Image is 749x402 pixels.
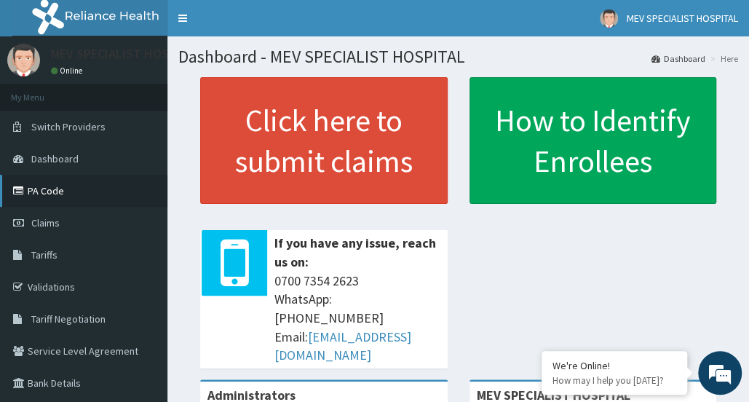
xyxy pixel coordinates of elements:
[200,77,448,204] a: Click here to submit claims
[7,44,40,76] img: User Image
[552,359,676,372] div: We're Online!
[31,152,79,165] span: Dashboard
[274,272,440,366] span: 0700 7354 2623 WhatsApp: [PHONE_NUMBER] Email:
[469,77,717,204] a: How to Identify Enrollees
[651,52,705,65] a: Dashboard
[600,9,618,28] img: User Image
[51,47,201,60] p: MEV SPECIALIST HOSPITAL
[31,312,106,326] span: Tariff Negotiation
[31,120,106,133] span: Switch Providers
[178,47,738,66] h1: Dashboard - MEV SPECIALIST HOSPITAL
[552,374,676,387] p: How may I help you today?
[707,52,738,65] li: Here
[31,248,58,261] span: Tariffs
[274,328,411,364] a: [EMAIL_ADDRESS][DOMAIN_NAME]
[51,66,86,76] a: Online
[31,216,60,229] span: Claims
[274,234,436,270] b: If you have any issue, reach us on:
[627,12,738,25] span: MEV SPECIALIST HOSPITAL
